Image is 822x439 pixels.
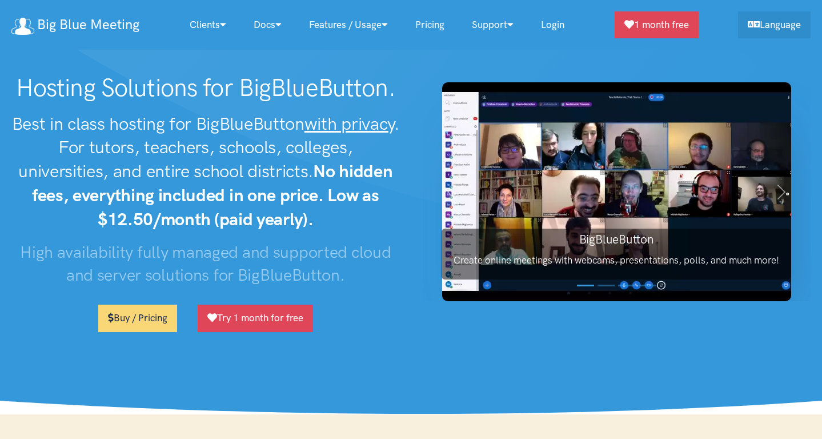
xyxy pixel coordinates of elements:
a: Buy / Pricing [98,305,177,332]
h1: Hosting Solutions for BigBlueButton. [11,73,400,103]
a: Docs [240,13,295,37]
a: Features / Usage [295,13,402,37]
p: Create online meetings with webcams, presentations, polls, and much more! [442,253,791,268]
a: Language [738,11,811,38]
a: Login [527,13,578,37]
img: BigBlueButton screenshot [442,82,791,301]
img: logo [11,18,34,35]
a: Clients [176,13,240,37]
a: Big Blue Meeting [11,13,139,37]
a: Try 1 month for free [198,305,313,332]
a: Pricing [402,13,458,37]
a: 1 month free [615,11,699,38]
u: with privacy [304,113,394,134]
strong: No hidden fees, everything included in one price. Low as $12.50/month (paid yearly). [32,161,392,230]
h3: High availability fully managed and supported cloud and server solutions for BigBlueButton. [11,241,400,287]
a: Support [458,13,527,37]
h3: BigBlueButton [442,231,791,248]
h2: Best in class hosting for BigBlueButton . For tutors, teachers, schools, colleges, universities, ... [11,112,400,232]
